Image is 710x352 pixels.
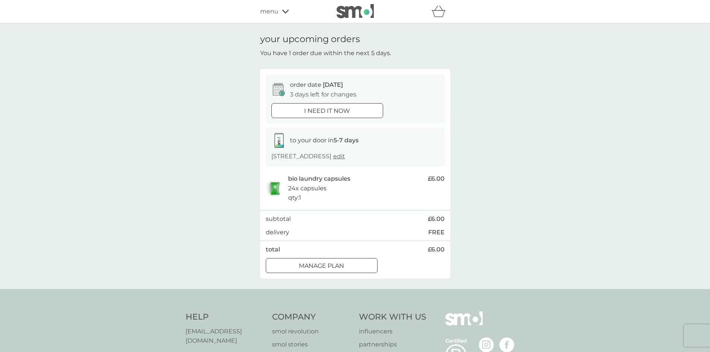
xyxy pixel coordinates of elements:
[288,174,350,184] p: bio laundry capsules
[272,327,351,336] a: smol revolution
[323,81,343,88] span: [DATE]
[186,311,265,323] h4: Help
[432,4,450,19] div: basket
[266,214,291,224] p: subtotal
[359,311,426,323] h4: Work With Us
[271,103,383,118] button: i need it now
[186,327,265,346] a: [EMAIL_ADDRESS][DOMAIN_NAME]
[337,4,374,18] img: smol
[260,48,391,58] p: You have 1 order due within the next 5 days.
[428,245,445,254] span: £6.00
[290,80,343,90] p: order date
[428,228,445,237] p: FREE
[428,214,445,224] span: £6.00
[271,152,345,161] p: [STREET_ADDRESS]
[266,245,280,254] p: total
[333,153,345,160] a: edit
[260,34,360,45] h1: your upcoming orders
[260,7,278,16] span: menu
[288,184,326,193] p: 24x capsules
[359,340,426,349] a: partnerships
[290,137,359,144] span: to your door in
[304,106,350,116] p: i need it now
[290,90,356,99] p: 3 days left for changes
[266,258,378,273] button: Manage plan
[334,137,359,144] strong: 5-7 days
[272,311,351,323] h4: Company
[272,340,351,349] a: smol stories
[428,174,445,184] span: £6.00
[445,311,483,337] img: smol
[359,327,426,336] a: influencers
[299,261,344,271] p: Manage plan
[266,228,289,237] p: delivery
[288,193,301,203] p: qty : 1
